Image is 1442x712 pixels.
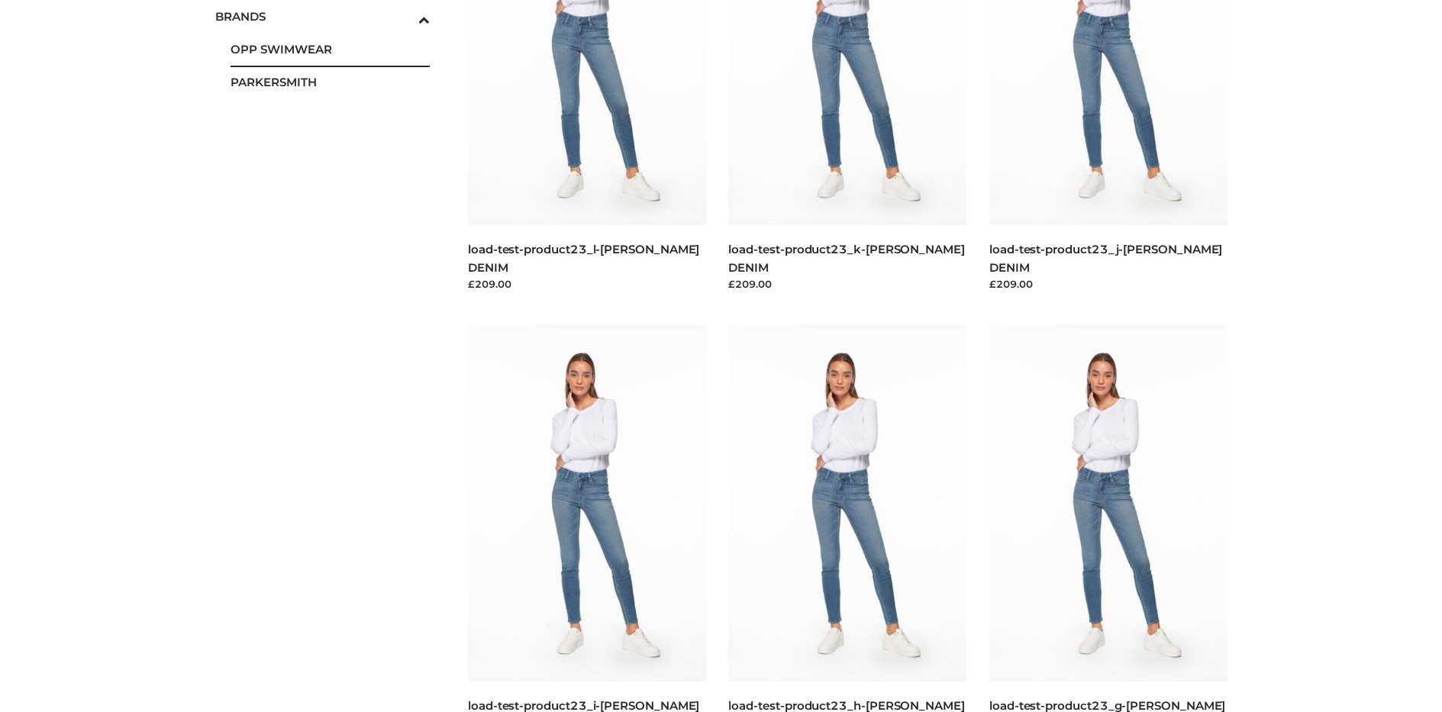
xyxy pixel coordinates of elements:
a: PARKERSMITH [231,66,431,98]
a: load-test-product23_l-[PERSON_NAME] DENIM [468,242,699,274]
div: £209.00 [989,276,1227,292]
span: OPP SWIMWEAR [231,40,431,58]
a: load-test-product23_j-[PERSON_NAME] DENIM [989,242,1222,274]
span: BRANDS [215,8,431,25]
a: OPP SWIMWEAR [231,33,431,66]
span: PARKERSMITH [231,73,431,91]
div: £209.00 [468,276,706,292]
a: load-test-product23_k-[PERSON_NAME] DENIM [728,242,964,274]
div: £209.00 [728,276,966,292]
